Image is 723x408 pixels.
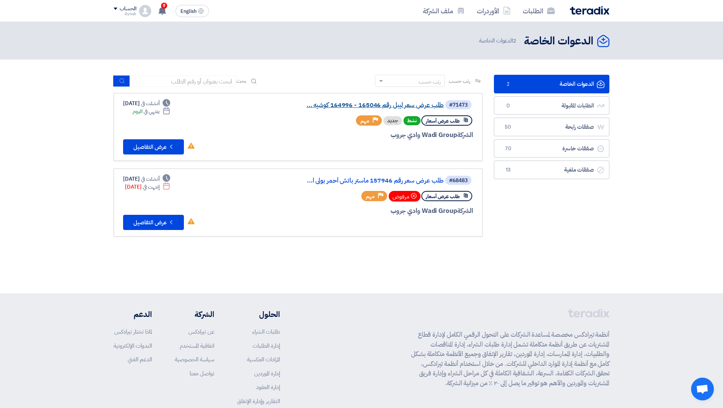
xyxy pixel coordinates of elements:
img: profile_test.png [139,5,151,17]
div: #68483 [449,178,468,183]
span: 13 [503,166,513,174]
a: إدارة العقود [256,383,280,391]
li: الشركة [175,309,214,320]
span: مهم [361,117,369,124]
p: أنظمة تيرادكس مخصصة لمساعدة الشركات على التحول الرقمي الكامل لإدارة قطاع المشتريات عن طريق أنظمة ... [411,330,609,388]
div: [DATE] [125,183,170,191]
span: أنشئت في [141,175,159,183]
a: التقارير وإدارة الإنفاق [237,397,280,405]
div: جديد [383,116,402,125]
span: 2 [513,36,516,45]
button: عرض التفاصيل [123,215,184,230]
div: مرفوض [389,191,421,202]
span: 9 [161,3,167,9]
button: English [176,5,209,17]
a: عن تيرادكس [188,328,214,336]
a: إدارة الطلبات [253,342,280,350]
a: الدعوات الخاصة2 [494,75,609,93]
a: الطلبات المقبولة0 [494,96,609,115]
a: الندوات الإلكترونية [114,342,152,350]
a: صفقات رابحة50 [494,118,609,136]
img: Teradix logo [570,6,609,15]
a: صفقات خاسرة70 [494,139,609,158]
a: المزادات العكسية [247,355,280,364]
span: 2 [503,80,513,88]
div: الحساب [120,6,136,12]
a: ملف الشركة [417,2,471,20]
li: الدعم [114,309,152,320]
span: نشط [403,116,421,125]
div: Wadi Group وادي جروب [290,206,473,216]
span: ينتهي في [144,107,159,115]
a: لماذا تختار تيرادكس [114,328,152,336]
div: اليوم [133,107,170,115]
input: ابحث بعنوان أو رقم الطلب [130,76,236,87]
a: الدعم الفني [128,355,152,364]
a: صفقات ملغية13 [494,161,609,179]
span: مهم [366,193,375,200]
span: بحث [236,77,246,85]
span: رتب حسب [449,77,470,85]
a: تواصل معنا [190,369,214,378]
a: سياسة الخصوصية [175,355,214,364]
li: الحلول [237,309,280,320]
span: 50 [503,123,513,131]
span: 0 [503,102,513,110]
a: الطلبات [517,2,561,20]
div: Open chat [691,378,714,400]
button: عرض التفاصيل [123,139,184,154]
span: 70 [503,145,513,153]
div: رتب حسب [419,78,441,86]
span: أنشئت في [141,99,159,107]
span: طلب عرض أسعار [426,193,460,200]
a: طلب عرض سعر ليبل رقم 165046 - 164996 كوشيه ... [292,102,444,109]
div: [DATE] [123,175,170,183]
div: [DATE] [123,99,170,107]
span: الشركة [457,130,473,140]
a: الأوردرات [471,2,517,20]
span: إنتهت في [143,183,159,191]
h2: الدعوات الخاصة [524,34,593,49]
span: طلب عرض أسعار [426,117,460,124]
div: #71473 [449,102,468,108]
a: طلبات الشراء [252,328,280,336]
span: الدعوات الخاصة [479,36,518,45]
div: Wadi Group وادي جروب [290,130,473,140]
div: Ayoub [114,12,136,16]
a: اتفاقية المستخدم [180,342,214,350]
a: إدارة الموردين [254,369,280,378]
span: English [180,9,196,14]
span: الشركة [457,206,473,216]
a: طلب عرض سعر رقم 157946 ماستر باتش أحمر بولى ا... [292,177,444,184]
